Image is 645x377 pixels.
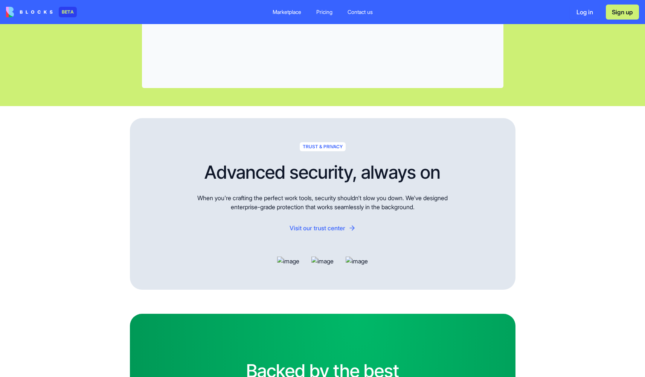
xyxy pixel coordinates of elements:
[277,257,299,266] img: image
[300,142,346,151] span: TRUST & PRIVACY
[570,5,600,20] button: Log in
[311,257,334,266] img: image
[348,8,373,16] div: Contact us
[310,5,339,19] a: Pricing
[346,257,368,266] img: image
[196,193,449,211] p: When you're crafting the perfect work tools, security shouldn't slow you down. We've designed ent...
[606,5,639,20] button: Sign up
[6,7,77,17] a: BETA
[290,223,356,233] button: Visit our trust center
[273,8,301,16] div: Marketplace
[204,163,441,181] h1: Advanced security, always on
[342,5,379,19] a: Contact us
[6,7,53,17] img: logo
[59,7,77,17] div: BETA
[267,5,307,19] a: Marketplace
[316,8,332,16] div: Pricing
